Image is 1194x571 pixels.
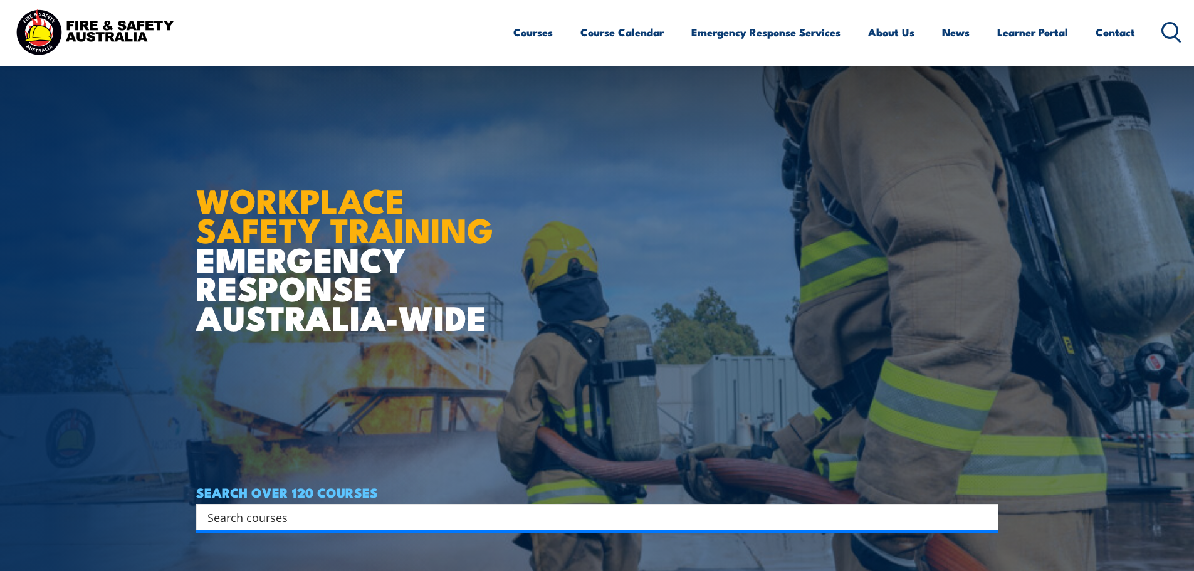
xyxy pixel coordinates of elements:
button: Search magnifier button [977,508,994,526]
a: Contact [1096,16,1135,49]
form: Search form [210,508,973,526]
a: Learner Portal [997,16,1068,49]
a: Courses [513,16,553,49]
strong: WORKPLACE SAFETY TRAINING [196,173,493,254]
input: Search input [207,508,971,526]
a: About Us [868,16,914,49]
a: Emergency Response Services [691,16,841,49]
a: News [942,16,970,49]
h4: SEARCH OVER 120 COURSES [196,485,998,499]
h1: EMERGENCY RESPONSE AUSTRALIA-WIDE [196,154,503,332]
a: Course Calendar [580,16,664,49]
